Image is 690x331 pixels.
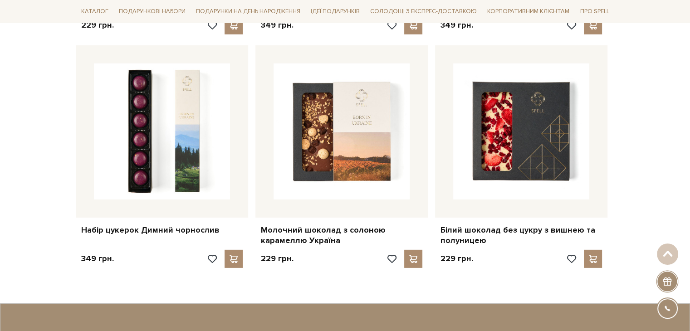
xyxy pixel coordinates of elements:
a: Про Spell [576,5,612,19]
a: Солодощі з експрес-доставкою [367,4,480,19]
p: 349 грн. [440,20,473,30]
img: Набір цукерок Димний чорнослив [94,63,230,200]
a: Білий шоколад без цукру з вишнею та полуницею [440,225,602,246]
p: 349 грн. [261,20,294,30]
p: 229 грн. [440,253,473,264]
p: 229 грн. [261,253,294,264]
a: Набір цукерок Димний чорнослив [81,225,243,235]
a: Подарункові набори [115,5,189,19]
img: Білий шоколад без цукру з вишнею та полуницею [453,63,589,200]
a: Корпоративним клієнтам [484,5,573,19]
a: Каталог [78,5,112,19]
p: 229 грн. [81,20,114,30]
a: Подарунки на День народження [192,5,304,19]
p: 349 грн. [81,253,114,264]
a: Молочний шоколад з солоною карамеллю Україна [261,225,422,246]
img: Молочний шоколад з солоною карамеллю Україна [274,63,410,200]
a: Ідеї подарунків [307,5,363,19]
